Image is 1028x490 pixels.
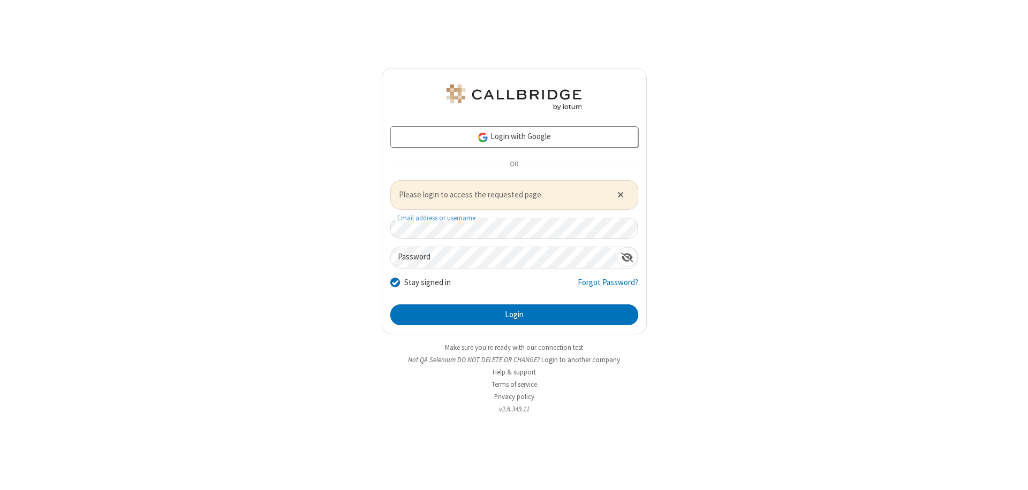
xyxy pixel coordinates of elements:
[541,355,620,365] button: Login to another company
[492,380,537,389] a: Terms of service
[382,404,647,414] li: v2.6.349.11
[390,218,638,239] input: Email address or username
[494,392,534,401] a: Privacy policy
[611,187,629,203] button: Close alert
[390,304,638,326] button: Login
[505,157,523,172] span: OR
[445,343,583,352] a: Make sure you're ready with our connection test
[578,277,638,297] a: Forgot Password?
[404,277,451,289] label: Stay signed in
[391,247,617,268] input: Password
[444,85,584,110] img: QA Selenium DO NOT DELETE OR CHANGE
[477,132,489,143] img: google-icon.png
[617,247,638,267] div: Show password
[493,367,536,377] a: Help & support
[382,355,647,365] li: Not QA Selenium DO NOT DELETE OR CHANGE?
[399,189,604,201] span: Please login to access the requested page.
[390,126,638,148] a: Login with Google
